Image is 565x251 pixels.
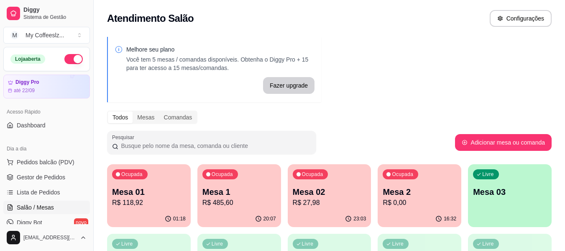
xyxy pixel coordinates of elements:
[133,111,159,123] div: Mesas
[173,215,186,222] p: 01:18
[3,75,90,98] a: Diggy Proaté 22/09
[17,188,60,197] span: Lista de Pedidos
[17,158,74,166] span: Pedidos balcão (PDV)
[378,164,461,227] button: OcupadaMesa 2R$ 0,0016:32
[3,3,90,23] a: DiggySistema de Gestão
[126,55,314,72] p: Você tem 5 mesas / comandas disponíveis. Obtenha o Diggy Pro + 15 para ter acesso a 15 mesas/coma...
[3,155,90,169] button: Pedidos balcão (PDV)
[126,45,314,54] p: Melhore seu plano
[23,6,87,14] span: Diggy
[23,14,87,21] span: Sistema de Gestão
[3,186,90,199] a: Lista de Pedidos
[468,164,552,227] button: LivreMesa 03
[112,198,186,208] p: R$ 118,92
[15,79,39,85] article: Diggy Pro
[10,54,45,64] div: Loja aberta
[26,31,64,39] div: My Coffeeslz ...
[302,171,323,178] p: Ocupada
[17,121,46,129] span: Dashboard
[3,216,90,229] a: Diggy Botnovo
[118,142,311,150] input: Pesquisar
[3,228,90,248] button: [EMAIL_ADDRESS][DOMAIN_NAME]
[3,142,90,155] div: Dia a dia
[392,171,413,178] p: Ocupada
[392,241,404,247] p: Livre
[482,171,494,178] p: Livre
[3,171,90,184] a: Gestor de Pedidos
[490,10,552,27] button: Configurações
[293,186,366,198] p: Mesa 02
[212,171,233,178] p: Ocupada
[121,171,143,178] p: Ocupada
[108,111,133,123] div: Todos
[10,31,19,39] span: M
[14,87,35,94] article: até 22/09
[23,234,77,241] span: [EMAIL_ADDRESS][DOMAIN_NAME]
[383,186,456,198] p: Mesa 2
[112,134,137,141] label: Pesquisar
[3,27,90,44] button: Select a team
[302,241,314,247] p: Livre
[482,241,494,247] p: Livre
[263,77,314,94] button: Fazer upgrade
[64,54,83,64] button: Alterar Status
[17,203,54,212] span: Salão / Mesas
[17,173,65,181] span: Gestor de Pedidos
[3,201,90,214] a: Salão / Mesas
[17,218,42,227] span: Diggy Bot
[212,241,223,247] p: Livre
[112,186,186,198] p: Mesa 01
[107,164,191,227] button: OcupadaMesa 01R$ 118,9201:18
[3,119,90,132] a: Dashboard
[121,241,133,247] p: Livre
[159,111,197,123] div: Comandas
[202,186,276,198] p: Mesa 1
[202,198,276,208] p: R$ 485,60
[107,12,194,25] h2: Atendimento Salão
[473,186,547,198] p: Mesa 03
[197,164,281,227] button: OcupadaMesa 1R$ 485,6020:07
[293,198,366,208] p: R$ 27,98
[383,198,456,208] p: R$ 0,00
[288,164,371,227] button: OcupadaMesa 02R$ 27,9823:03
[455,134,552,151] button: Adicionar mesa ou comanda
[353,215,366,222] p: 23:03
[444,215,456,222] p: 16:32
[263,215,276,222] p: 20:07
[3,105,90,119] div: Acesso Rápido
